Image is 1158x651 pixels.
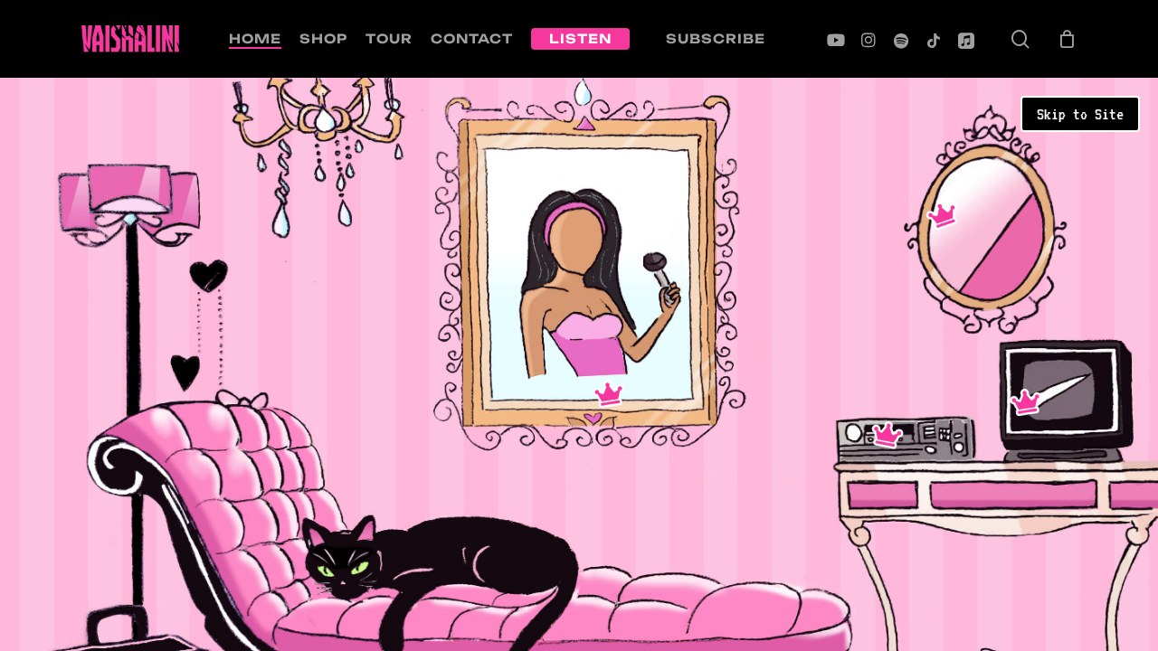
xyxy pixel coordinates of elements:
a: tour [365,31,413,47]
img: Vaishalini [81,25,179,52]
span: Subscribe [666,31,765,46]
a: home [229,31,281,47]
span: home [229,31,281,46]
button: Skip to Site [1020,96,1140,132]
img: about-star [589,378,628,412]
span: contact [431,31,513,46]
span: listen [549,31,612,46]
a: contact [431,31,513,47]
img: videos-star [1006,386,1045,420]
img: mirror-star [922,196,965,235]
a: Subscribe [648,31,783,47]
span: tour [365,31,413,46]
a: Cart [1057,29,1077,49]
img: music-star [865,416,908,455]
span: shop [299,31,347,46]
a: listen [531,31,630,47]
a: shop [299,31,347,47]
